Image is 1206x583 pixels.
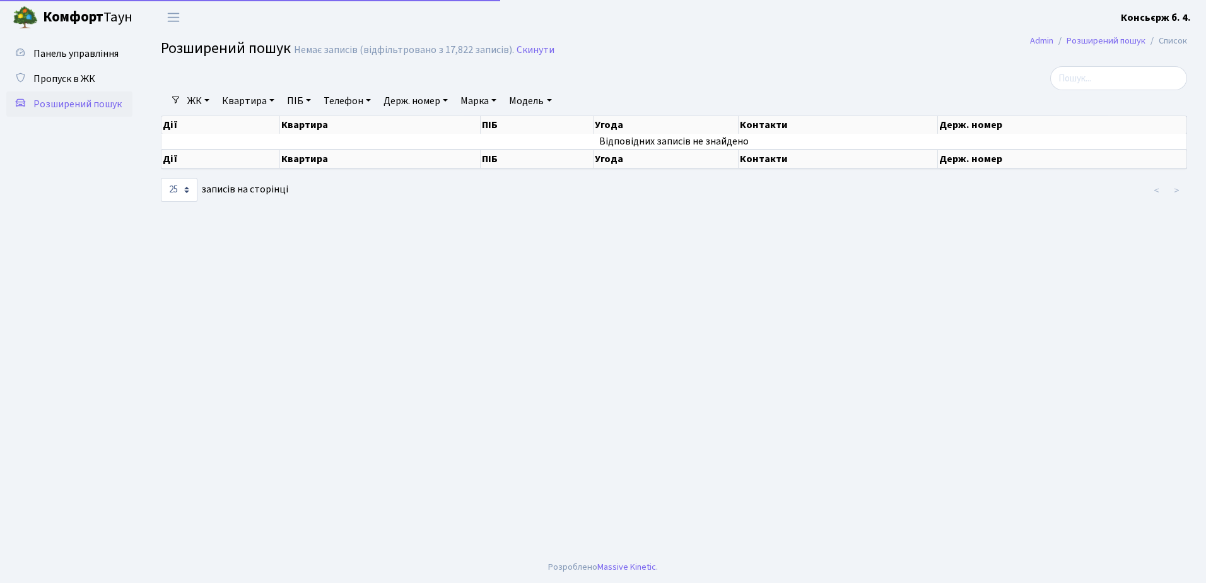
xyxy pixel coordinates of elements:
[1145,34,1187,48] li: Список
[319,90,376,112] a: Телефон
[217,90,279,112] a: Квартира
[938,116,1187,134] th: Держ. номер
[294,44,514,56] div: Немає записів (відфільтровано з 17,822 записів).
[182,90,214,112] a: ЖК
[455,90,501,112] a: Марка
[161,150,280,168] th: Дії
[161,178,288,202] label: записів на сторінці
[1050,66,1187,90] input: Пошук...
[1121,10,1191,25] a: Консьєрж б. 4.
[33,47,119,61] span: Панель управління
[481,116,594,134] th: ПІБ
[6,41,132,66] a: Панель управління
[161,116,280,134] th: Дії
[594,116,739,134] th: Угода
[938,150,1187,168] th: Держ. номер
[161,37,291,59] span: Розширений пошук
[161,134,1187,149] td: Відповідних записів не знайдено
[548,560,658,574] div: Розроблено .
[594,150,739,168] th: Угода
[517,44,554,56] a: Скинути
[43,7,132,28] span: Таун
[597,560,656,574] a: Massive Kinetic
[1067,34,1145,47] a: Розширений пошук
[739,150,938,168] th: Контакти
[33,72,95,86] span: Пропуск в ЖК
[481,150,594,168] th: ПІБ
[158,7,189,28] button: Переключити навігацію
[280,116,481,134] th: Квартира
[504,90,556,112] a: Модель
[378,90,453,112] a: Держ. номер
[6,91,132,117] a: Розширений пошук
[739,116,938,134] th: Контакти
[1011,28,1206,54] nav: breadcrumb
[13,5,38,30] img: logo.png
[280,150,481,168] th: Квартира
[43,7,103,27] b: Комфорт
[6,66,132,91] a: Пропуск в ЖК
[1030,34,1053,47] a: Admin
[33,97,122,111] span: Розширений пошук
[161,178,197,202] select: записів на сторінці
[282,90,316,112] a: ПІБ
[1121,11,1191,25] b: Консьєрж б. 4.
